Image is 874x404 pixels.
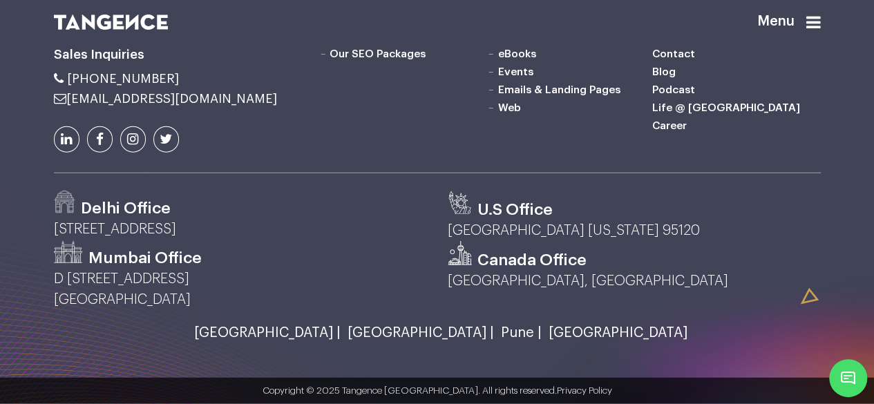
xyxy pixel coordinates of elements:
img: Path-529.png [54,191,75,213]
span: Chat Widget [829,359,867,397]
a: [GEOGRAPHIC_DATA] | [341,325,494,340]
a: [EMAIL_ADDRESS][DOMAIN_NAME] [54,93,277,105]
a: [PHONE_NUMBER] [54,73,179,85]
a: [GEOGRAPHIC_DATA] [542,325,687,340]
img: canada.svg [448,241,472,265]
h3: Canada Office [477,250,587,271]
a: eBooks [497,48,535,59]
h3: U.S Office [477,200,553,220]
a: Podcast [652,84,695,95]
p: [GEOGRAPHIC_DATA], [GEOGRAPHIC_DATA] [448,271,821,291]
a: Emails & Landing Pages [497,84,620,95]
img: Path-530.png [54,241,83,263]
h3: Delhi Office [81,198,171,219]
a: Contact [652,48,695,59]
a: Web [497,102,520,113]
a: Our SEO Packages [330,48,426,59]
h6: Sales Inquiries [54,44,296,66]
a: Pune | [494,325,542,340]
a: Life @ [GEOGRAPHIC_DATA] [652,102,800,113]
p: [STREET_ADDRESS] [54,219,427,240]
h3: Mumbai Office [88,248,202,269]
p: D [STREET_ADDRESS] [GEOGRAPHIC_DATA] [54,269,427,310]
a: [GEOGRAPHIC_DATA] | [187,325,341,340]
a: Events [497,66,533,77]
a: Blog [652,66,676,77]
span: [PHONE_NUMBER] [67,73,179,85]
a: Career [652,120,687,131]
p: [GEOGRAPHIC_DATA] [US_STATE] 95120 [448,220,821,241]
img: logo SVG [54,15,169,30]
a: Privacy Policy [557,386,612,395]
img: us.svg [448,191,472,215]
